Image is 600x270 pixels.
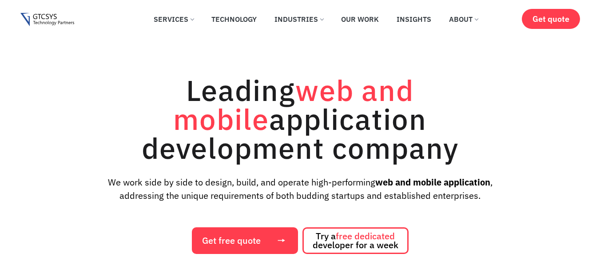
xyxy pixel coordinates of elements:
[205,9,263,29] a: Technology
[442,9,485,29] a: About
[87,176,513,202] p: We work side by side to design, build, and operate high-performing , addressing the unique requir...
[313,232,398,250] span: Try a developer for a week
[336,230,395,242] span: free dedicated
[302,227,409,254] a: Try afree dedicated developer for a week
[147,9,200,29] a: Services
[334,9,385,29] a: Our Work
[522,9,580,29] a: Get quote
[375,176,490,188] strong: web and mobile application
[173,71,414,138] span: web and mobile
[532,14,569,24] span: Get quote
[390,9,438,29] a: Insights
[202,236,261,245] span: Get free quote
[20,13,74,27] img: Gtcsys logo
[192,227,298,254] a: Get free quote
[100,76,500,162] h1: Leading application development company
[268,9,330,29] a: Industries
